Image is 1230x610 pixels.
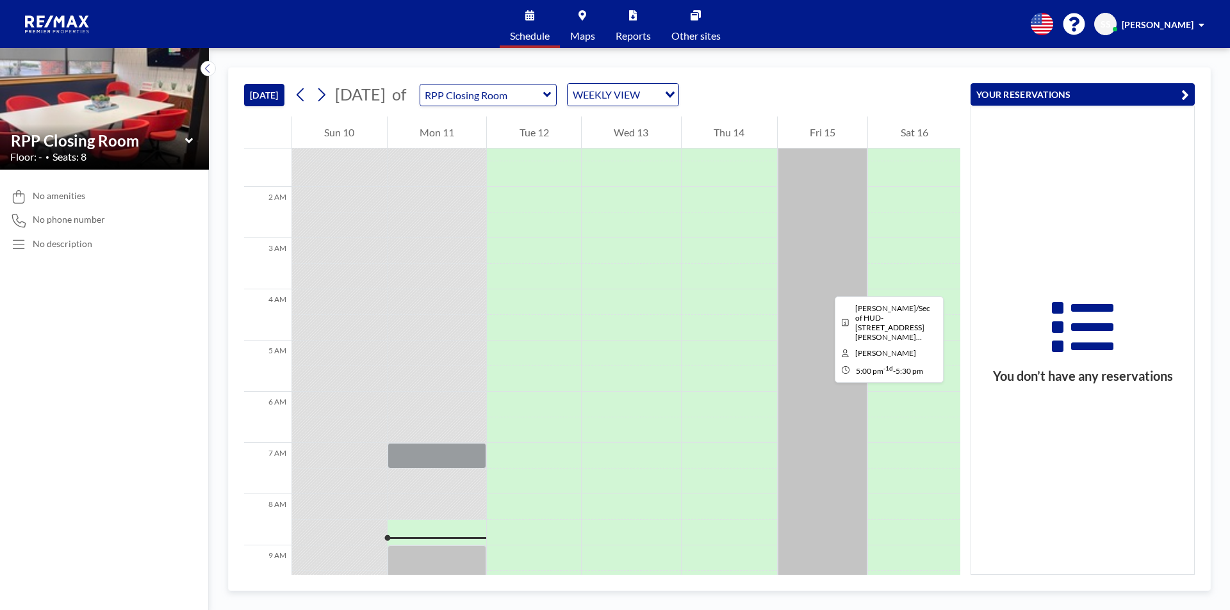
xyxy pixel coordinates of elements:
span: 5:00 PM [856,366,883,376]
div: 3 AM [244,238,291,289]
span: Stephanie Hiser [855,348,916,358]
span: Floor: - [10,150,42,163]
div: Fri 15 [778,116,868,148]
span: WEEKLY VIEW [570,86,643,103]
div: 2 AM [244,187,291,238]
button: YOUR RESERVATIONS [971,83,1195,106]
div: 6 AM [244,392,291,443]
input: RPP Closing Room [11,131,185,150]
span: Maps [570,31,595,41]
button: [DATE] [244,84,284,106]
div: 8 AM [244,494,291,545]
span: • [45,153,49,161]
span: No amenities [33,190,85,202]
div: Wed 13 [582,116,681,148]
div: 7 AM [244,443,291,494]
span: 5:30 PM [896,366,923,376]
div: 4 AM [244,289,291,341]
input: Search for option [644,86,657,103]
sup: -1d [883,364,893,372]
span: Reports [616,31,651,41]
div: Tue 12 [487,116,581,148]
div: Search for option [568,84,678,106]
span: Littlejohn/Sec of HUD-2304 Strotman Rd-Caniel Isom [855,303,930,342]
span: [DATE] [335,84,386,104]
span: No phone number [33,214,105,225]
span: Seats: 8 [53,150,86,163]
img: organization-logo [20,12,95,37]
div: 9 AM [244,545,291,597]
div: 1 AM [244,136,291,187]
span: of [392,84,406,104]
div: Sat 16 [868,116,960,148]
span: Schedule [510,31,550,41]
h3: You don’t have any reservations [971,368,1194,384]
span: - [893,366,896,376]
div: Thu 14 [682,116,777,148]
div: Sun 10 [292,116,387,148]
input: RPP Closing Room [420,84,543,106]
div: No description [33,238,92,250]
span: SS [1101,19,1111,30]
span: [PERSON_NAME] [1122,19,1193,30]
div: Mon 11 [388,116,487,148]
div: 5 AM [244,341,291,392]
span: Other sites [671,31,721,41]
